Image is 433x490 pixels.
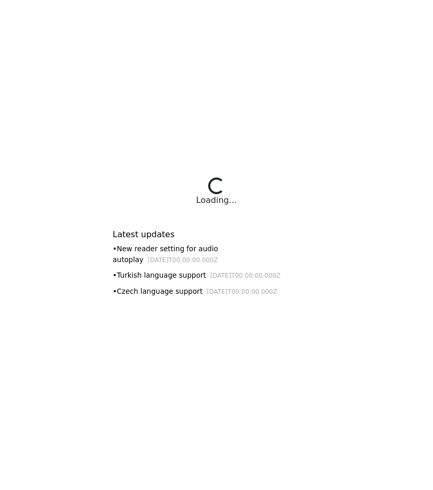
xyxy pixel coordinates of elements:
div: Loading... [196,194,237,207]
div: • New reader setting for audio autoplay [113,243,320,265]
small: [DATE]T00:00:00.000Z [207,288,277,295]
div: • Turkish language support [113,270,320,281]
div: • Czech language support [113,286,320,297]
h6: Latest updates [113,229,320,239]
small: [DATE]T00:00:00.000Z [210,272,281,279]
small: [DATE]T00:00:00.000Z [147,256,218,264]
